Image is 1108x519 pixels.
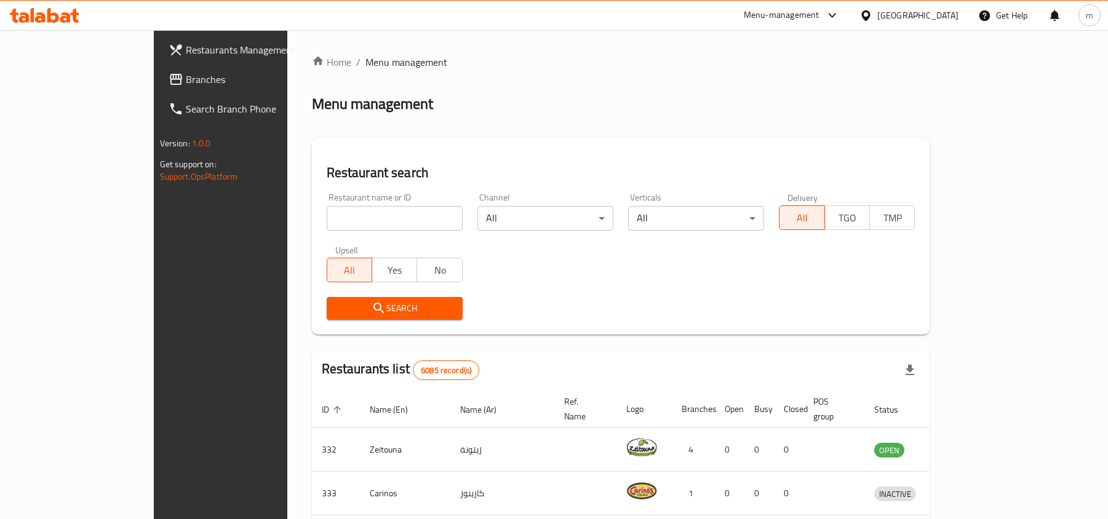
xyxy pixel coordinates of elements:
[895,355,925,385] div: Export file
[784,209,819,227] span: All
[1086,9,1093,22] span: m
[327,206,463,231] input: Search for restaurant name or ID..
[332,261,367,279] span: All
[186,72,329,87] span: Branches
[874,443,904,458] span: OPEN
[159,35,339,65] a: Restaurants Management
[824,205,870,230] button: TGO
[327,297,463,320] button: Search
[327,258,372,282] button: All
[192,135,211,151] span: 1.0.0
[616,390,672,428] th: Logo
[744,472,774,515] td: 0
[422,261,457,279] span: No
[186,42,329,57] span: Restaurants Management
[413,365,479,376] span: 6085 record(s)
[312,94,433,114] h2: Menu management
[877,9,959,22] div: [GEOGRAPHIC_DATA]
[787,193,818,202] label: Delivery
[672,390,715,428] th: Branches
[715,472,744,515] td: 0
[416,258,462,282] button: No
[672,472,715,515] td: 1
[337,301,453,316] span: Search
[672,428,715,472] td: 4
[460,402,512,417] span: Name (Ar)
[715,390,744,428] th: Open
[875,209,910,227] span: TMP
[813,394,850,424] span: POS group
[372,258,417,282] button: Yes
[312,55,930,69] nav: breadcrumb
[360,472,450,515] td: Carinos
[322,402,345,417] span: ID
[370,402,424,417] span: Name (En)
[744,428,774,472] td: 0
[779,205,824,230] button: All
[869,205,915,230] button: TMP
[774,390,803,428] th: Closed
[715,428,744,472] td: 0
[365,55,447,69] span: Menu management
[628,206,764,231] div: All
[450,428,554,472] td: زيتونة
[874,486,916,501] div: INACTIVE
[335,245,358,254] label: Upsell
[626,475,657,506] img: Carinos
[160,156,217,172] span: Get support on:
[744,390,774,428] th: Busy
[874,402,914,417] span: Status
[356,55,361,69] li: /
[377,261,412,279] span: Yes
[830,209,865,227] span: TGO
[160,135,190,151] span: Version:
[744,8,819,23] div: Menu-management
[360,428,450,472] td: Zeitouna
[413,360,479,380] div: Total records count
[564,394,602,424] span: Ref. Name
[774,428,803,472] td: 0
[626,432,657,462] img: Zeitouna
[327,164,915,182] h2: Restaurant search
[874,487,916,501] span: INACTIVE
[450,472,554,515] td: كارينوز
[159,94,339,124] a: Search Branch Phone
[322,360,480,380] h2: Restaurants list
[159,65,339,94] a: Branches
[774,472,803,515] td: 0
[477,206,613,231] div: All
[160,168,238,184] a: Support.OpsPlatform
[186,101,329,116] span: Search Branch Phone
